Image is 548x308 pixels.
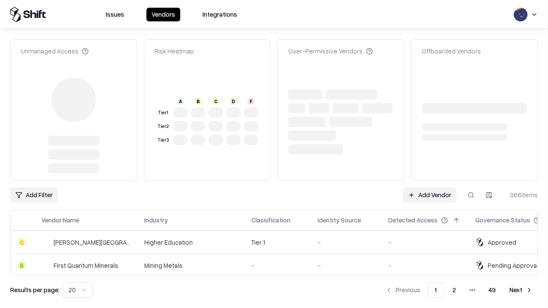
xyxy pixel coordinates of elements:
[42,216,79,225] div: Vendor Name
[388,238,462,247] div: -
[475,216,530,225] div: Governance Status
[54,238,131,247] div: [PERSON_NAME][GEOGRAPHIC_DATA]
[144,216,168,225] div: Industry
[503,190,538,199] div: 966 items
[388,216,438,225] div: Detected Access
[504,282,538,298] button: Next
[156,136,170,144] div: Tier 3
[155,47,194,56] div: Risk Heatmap
[42,261,50,269] img: First Quantum Minerals
[251,216,290,225] div: Classification
[318,238,375,247] div: -
[247,98,254,105] div: F
[488,238,516,247] div: Approved
[10,187,58,203] button: Add Filter
[177,98,184,105] div: A
[101,8,129,21] button: Issues
[427,282,444,298] button: 1
[197,8,242,21] button: Integrations
[403,187,456,203] a: Add Vendor
[446,282,463,298] button: 2
[318,216,361,225] div: Identity Source
[251,261,304,270] div: -
[156,109,170,116] div: Tier 1
[388,261,462,270] div: -
[422,47,481,56] div: Offboarded Vendors
[230,98,237,105] div: D
[195,98,202,105] div: B
[10,285,60,294] p: Results per page:
[288,47,373,56] div: Over-Permissive Vendors
[212,98,219,105] div: C
[54,261,118,270] div: First Quantum Minerals
[21,47,89,56] div: Unmanaged Access
[482,282,503,298] button: 49
[380,282,538,298] nav: pagination
[156,123,170,130] div: Tier 2
[251,238,304,247] div: Tier 1
[18,238,26,246] div: C
[18,261,26,269] div: B
[144,261,238,270] div: Mining Metals
[42,238,50,246] img: Reichman University
[488,261,538,270] div: Pending Approval
[318,261,375,270] div: -
[144,238,238,247] div: Higher Education
[146,8,180,21] button: Vendors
